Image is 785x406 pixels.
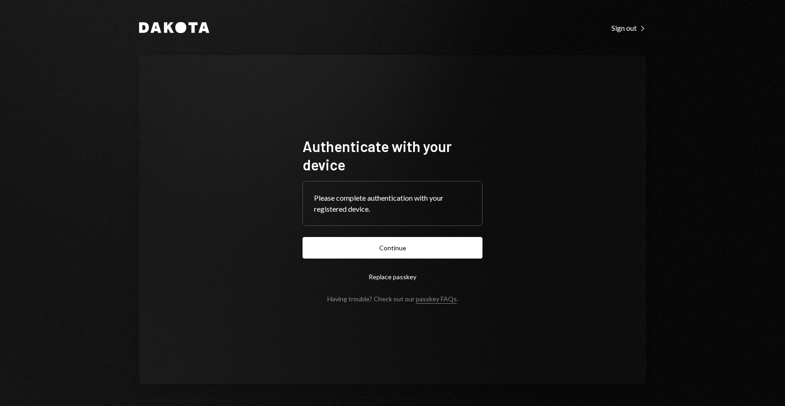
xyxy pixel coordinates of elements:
[303,266,482,288] button: Replace passkey
[416,295,457,304] a: passkey FAQs
[611,23,646,33] a: Sign out
[314,192,471,214] div: Please complete authentication with your registered device.
[303,137,482,174] h1: Authenticate with your device
[303,237,482,259] button: Continue
[327,295,458,303] div: Having trouble? Check out our .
